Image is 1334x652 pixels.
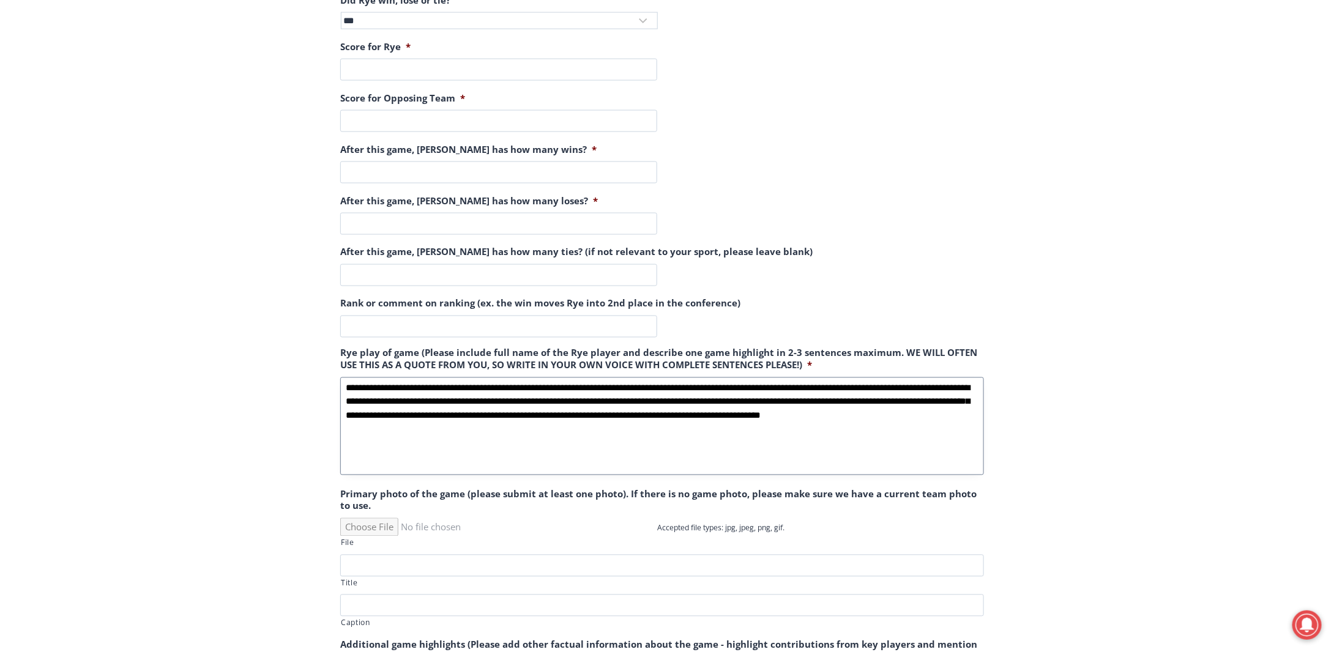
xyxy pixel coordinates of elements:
[340,246,813,259] label: After this game, [PERSON_NAME] has how many ties? (if not relevant to your sport, please leave bl...
[320,122,567,149] span: Intern @ [DOMAIN_NAME]
[341,537,984,549] label: File
[309,1,578,119] div: "We would have speakers with experience in local journalism speak to us about their experiences a...
[341,577,984,590] label: Title
[340,347,984,371] label: Rye play of game (Please include full name of the Rye player and describe one game highlight in 2...
[340,298,740,310] label: Rank or comment on ranking (ex. the win moves Rye into 2nd place in the conference)
[341,617,984,629] label: Caption
[340,92,465,105] label: Score for Opposing Team
[657,513,794,533] span: Accepted file types: jpg, jpeg, png, gif.
[340,41,411,53] label: Score for Rye
[340,144,597,156] label: After this game, [PERSON_NAME] has how many wins?
[294,119,593,152] a: Intern @ [DOMAIN_NAME]
[340,489,984,513] label: Primary photo of the game (please submit at least one photo). If there is no game photo, please m...
[340,195,598,207] label: After this game, [PERSON_NAME] has how many loses?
